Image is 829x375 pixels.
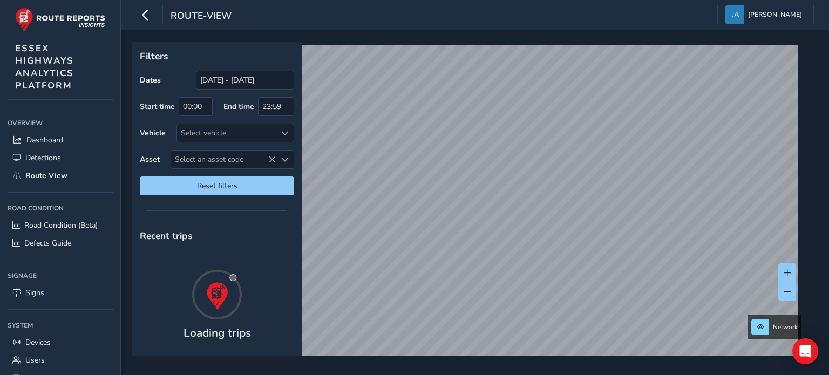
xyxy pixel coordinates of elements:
[171,9,232,24] span: route-view
[140,128,166,138] label: Vehicle
[8,149,113,167] a: Detections
[8,268,113,284] div: Signage
[8,131,113,149] a: Dashboard
[140,176,294,195] button: Reset filters
[8,317,113,333] div: System
[140,75,161,85] label: Dates
[140,154,160,165] label: Asset
[171,151,276,168] span: Select an asset code
[8,216,113,234] a: Road Condition (Beta)
[276,151,294,168] div: Select an asset code
[25,355,45,365] span: Users
[773,323,798,331] span: Network
[725,5,744,24] img: diamond-layout
[140,229,193,242] span: Recent trips
[725,5,806,24] button: [PERSON_NAME]
[8,333,113,351] a: Devices
[148,181,286,191] span: Reset filters
[8,351,113,369] a: Users
[8,115,113,131] div: Overview
[177,124,276,142] div: Select vehicle
[25,171,67,181] span: Route View
[26,135,63,145] span: Dashboard
[15,8,105,32] img: rr logo
[24,220,98,230] span: Road Condition (Beta)
[15,42,74,92] span: ESSEX HIGHWAYS ANALYTICS PLATFORM
[8,200,113,216] div: Road Condition
[25,153,61,163] span: Detections
[25,288,44,298] span: Signs
[25,337,51,347] span: Devices
[8,167,113,185] a: Route View
[792,338,818,364] div: Open Intercom Messenger
[8,284,113,302] a: Signs
[748,5,802,24] span: [PERSON_NAME]
[140,49,294,63] p: Filters
[8,234,113,252] a: Defects Guide
[140,101,175,112] label: Start time
[136,45,798,369] canvas: Map
[184,326,251,340] h4: Loading trips
[223,101,254,112] label: End time
[24,238,71,248] span: Defects Guide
